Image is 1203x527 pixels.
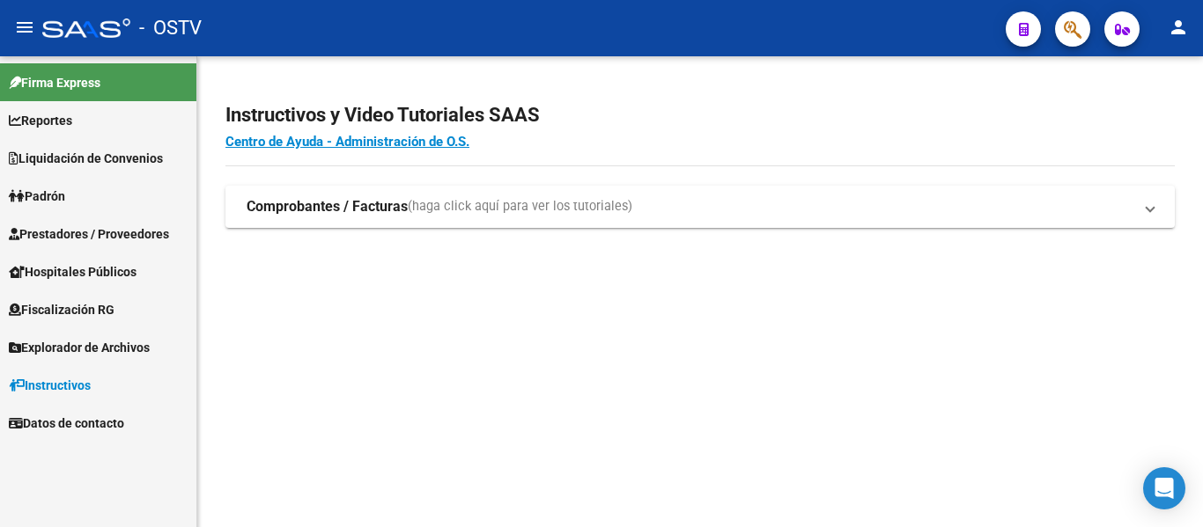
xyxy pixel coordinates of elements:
[9,187,65,206] span: Padrón
[14,17,35,38] mat-icon: menu
[9,300,114,319] span: Fiscalización RG
[408,197,632,216] span: (haga click aquí para ver los tutoriales)
[225,134,469,150] a: Centro de Ayuda - Administración de O.S.
[9,376,91,395] span: Instructivos
[225,99,1175,132] h2: Instructivos y Video Tutoriales SAAS
[1168,17,1189,38] mat-icon: person
[9,73,100,92] span: Firma Express
[9,262,137,282] span: Hospitales Públicos
[9,149,163,168] span: Liquidación de Convenios
[1143,467,1185,509] div: Open Intercom Messenger
[9,224,169,244] span: Prestadores / Proveedores
[9,111,72,130] span: Reportes
[247,197,408,216] strong: Comprobantes / Facturas
[139,9,202,48] span: - OSTV
[9,414,124,433] span: Datos de contacto
[225,186,1175,228] mat-expansion-panel-header: Comprobantes / Facturas(haga click aquí para ver los tutoriales)
[9,338,150,357] span: Explorador de Archivos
